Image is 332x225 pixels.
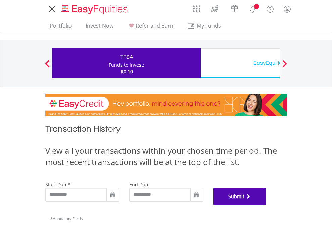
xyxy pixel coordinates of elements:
[50,216,83,221] span: Mandatory Fields
[45,145,287,168] div: View all your transactions within your chosen time period. The most recent transactions will be a...
[125,22,176,33] a: Refer and Earn
[47,22,75,33] a: Portfolio
[225,2,244,14] a: Vouchers
[209,3,220,14] img: thrive-v2.svg
[187,21,231,30] span: My Funds
[109,62,144,68] div: Funds to invest:
[129,181,150,188] label: end date
[45,181,68,188] label: start date
[262,2,279,15] a: FAQ's and Support
[229,3,240,14] img: vouchers-v2.svg
[189,2,205,12] a: AppsGrid
[244,2,262,15] a: Notifications
[45,94,287,116] img: EasyCredit Promotion Banner
[60,4,130,15] img: EasyEquities_Logo.png
[45,123,287,138] h1: Transaction History
[278,63,291,70] button: Next
[279,2,296,16] a: My Profile
[41,63,54,70] button: Previous
[56,52,197,62] div: TFSA
[59,2,130,15] a: Home page
[213,188,266,205] button: Submit
[193,5,200,12] img: grid-menu-icon.svg
[83,22,116,33] a: Invest Now
[121,68,133,75] span: R0.10
[136,22,173,30] span: Refer and Earn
